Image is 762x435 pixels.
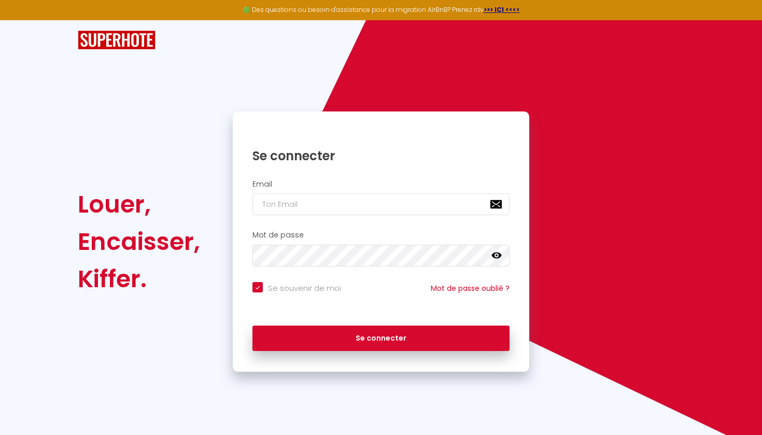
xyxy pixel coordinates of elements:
[252,148,510,164] h1: Se connecter
[431,283,510,293] a: Mot de passe oublié ?
[252,193,510,215] input: Ton Email
[252,326,510,352] button: Se connecter
[252,231,510,240] h2: Mot de passe
[78,223,200,260] div: Encaisser,
[78,260,200,298] div: Kiffer.
[78,186,200,223] div: Louer,
[78,31,156,50] img: SuperHote logo
[484,5,520,14] a: >>> ICI <<<<
[252,180,510,189] h2: Email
